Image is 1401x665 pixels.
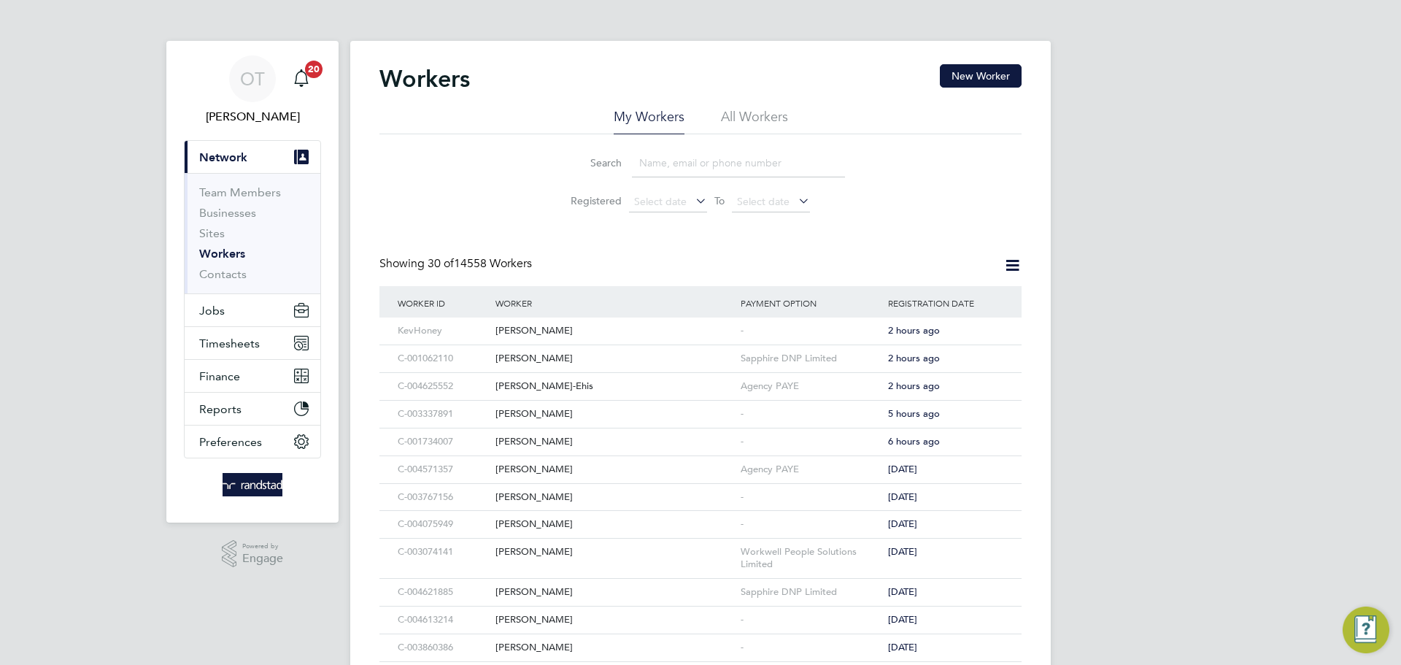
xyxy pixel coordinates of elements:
span: 5 hours ago [888,407,940,420]
button: Network [185,141,320,173]
a: C-004625552[PERSON_NAME]-EhisAgency PAYE2 hours ago [394,372,1007,385]
div: C-004571357 [394,456,492,483]
span: Reports [199,402,242,416]
a: C-003337891[PERSON_NAME]-5 hours ago [394,400,1007,412]
span: 2 hours ago [888,380,940,392]
div: - [737,484,884,511]
a: Workers [199,247,245,261]
div: C-003337891 [394,401,492,428]
label: Registered [556,194,622,207]
div: [PERSON_NAME] [492,345,737,372]
a: C-003767156[PERSON_NAME]-[DATE] [394,483,1007,496]
img: randstad-logo-retina.png [223,473,283,496]
button: Preferences [185,426,320,458]
span: 30 of [428,256,454,271]
a: KevHoney[PERSON_NAME]-2 hours ago [394,317,1007,329]
div: C-003074141 [394,539,492,566]
div: [PERSON_NAME] [492,456,737,483]
span: Timesheets [199,337,260,350]
div: [PERSON_NAME] [492,607,737,634]
button: Engage Resource Center [1343,607,1389,653]
div: - [737,401,884,428]
a: Team Members [199,185,281,199]
div: Worker ID [394,286,492,320]
a: C-004571357[PERSON_NAME]Agency PAYE[DATE] [394,455,1007,468]
span: Network [199,150,247,164]
span: [DATE] [888,463,917,475]
div: Agency PAYE [737,456,884,483]
div: [PERSON_NAME] [492,428,737,455]
span: [DATE] [888,613,917,626]
div: [PERSON_NAME] [492,484,737,511]
div: Worker [492,286,737,320]
div: Sapphire DNP Limited [737,345,884,372]
button: Finance [185,360,320,392]
a: C-003074141[PERSON_NAME]Workwell People Solutions Limited[DATE] [394,538,1007,550]
span: [DATE] [888,518,917,530]
button: Timesheets [185,327,320,359]
div: [PERSON_NAME] [492,579,737,606]
a: Sites [199,226,225,240]
div: C-004621885 [394,579,492,606]
a: C-003860386[PERSON_NAME]-[DATE] [394,634,1007,646]
span: Oliver Taylor [184,108,321,126]
div: - [737,428,884,455]
div: Sapphire DNP Limited [737,579,884,606]
div: C-004075949 [394,511,492,538]
span: To [710,191,729,210]
div: Network [185,173,320,293]
div: Registration Date [884,286,1007,320]
span: 2 hours ago [888,324,940,337]
span: Powered by [242,540,283,553]
div: - [737,511,884,538]
span: [DATE] [888,585,917,598]
div: C-003860386 [394,634,492,661]
nav: Main navigation [166,41,339,523]
a: OT[PERSON_NAME] [184,55,321,126]
div: [PERSON_NAME] [492,318,737,345]
button: New Worker [940,64,1022,88]
li: All Workers [721,108,788,134]
a: C-001062110[PERSON_NAME]Sapphire DNP Limited2 hours ago [394,345,1007,357]
h2: Workers [379,64,470,93]
span: 6 hours ago [888,435,940,447]
div: C-001062110 [394,345,492,372]
a: C-004621885[PERSON_NAME]Sapphire DNP Limited[DATE] [394,578,1007,591]
label: Search [556,156,622,169]
a: Contacts [199,267,247,281]
span: [DATE] [888,545,917,558]
span: 2 hours ago [888,352,940,364]
a: C-001734007[PERSON_NAME]-6 hours ago [394,428,1007,440]
div: [PERSON_NAME] [492,634,737,661]
span: 20 [305,61,323,78]
span: OT [240,69,265,88]
div: [PERSON_NAME] [492,539,737,566]
span: Finance [199,369,240,383]
div: - [737,318,884,345]
div: Showing [379,256,535,272]
button: Jobs [185,294,320,326]
div: [PERSON_NAME] [492,401,737,428]
a: 20 [287,55,316,102]
span: Jobs [199,304,225,318]
span: Select date [737,195,790,208]
span: [DATE] [888,491,917,503]
div: - [737,607,884,634]
span: Preferences [199,435,262,449]
div: C-004613214 [394,607,492,634]
div: KevHoney [394,318,492,345]
div: Payment Option [737,286,884,320]
li: My Workers [614,108,684,134]
a: Businesses [199,206,256,220]
div: - [737,634,884,661]
a: C-004613214[PERSON_NAME]-[DATE] [394,606,1007,618]
button: Reports [185,393,320,425]
div: [PERSON_NAME]-Ehis [492,373,737,400]
span: [DATE] [888,641,917,653]
span: Engage [242,553,283,565]
a: Powered byEngage [222,540,284,568]
div: [PERSON_NAME] [492,511,737,538]
div: C-003767156 [394,484,492,511]
div: C-001734007 [394,428,492,455]
span: Select date [634,195,687,208]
